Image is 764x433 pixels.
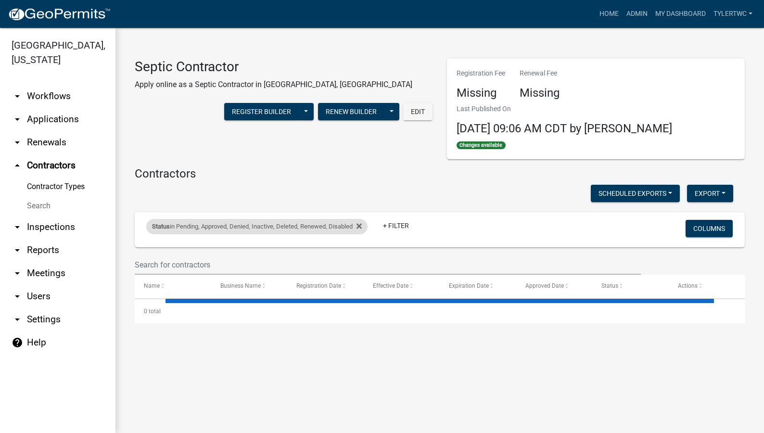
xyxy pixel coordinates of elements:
[296,282,341,289] span: Registration Date
[596,5,623,23] a: Home
[12,90,23,102] i: arrow_drop_down
[457,141,506,149] span: Changes available
[12,137,23,148] i: arrow_drop_down
[457,86,505,100] h4: Missing
[12,114,23,125] i: arrow_drop_down
[318,103,384,120] button: Renew Builder
[710,5,756,23] a: TylerTWC
[623,5,651,23] a: Admin
[678,282,698,289] span: Actions
[12,244,23,256] i: arrow_drop_down
[449,282,489,289] span: Expiration Date
[12,267,23,279] i: arrow_drop_down
[373,282,408,289] span: Effective Date
[525,282,564,289] span: Approved Date
[457,122,672,135] span: [DATE] 09:06 AM CDT by [PERSON_NAME]
[687,185,733,202] button: Export
[440,275,516,298] datatable-header-cell: Expiration Date
[520,86,560,100] h4: Missing
[146,219,368,234] div: in Pending, Approved, Denied, Inactive, Deleted, Renewed, Disabled
[12,314,23,325] i: arrow_drop_down
[364,275,440,298] datatable-header-cell: Effective Date
[592,275,669,298] datatable-header-cell: Status
[287,275,364,298] datatable-header-cell: Registration Date
[12,291,23,302] i: arrow_drop_down
[403,103,433,120] button: Edit
[135,299,745,323] div: 0 total
[12,221,23,233] i: arrow_drop_down
[686,220,733,237] button: Columns
[135,79,412,90] p: Apply online as a Septic Contractor in [GEOGRAPHIC_DATA], [GEOGRAPHIC_DATA]
[12,160,23,171] i: arrow_drop_up
[591,185,680,202] button: Scheduled Exports
[224,103,299,120] button: Register Builder
[135,167,745,181] h4: Contractors
[135,255,641,275] input: Search for contractors
[520,68,560,78] p: Renewal Fee
[144,282,160,289] span: Name
[135,275,211,298] datatable-header-cell: Name
[211,275,288,298] datatable-header-cell: Business Name
[12,337,23,348] i: help
[375,217,417,234] a: + Filter
[457,68,505,78] p: Registration Fee
[601,282,618,289] span: Status
[152,223,170,230] span: Status
[135,59,412,75] h3: Septic Contractor
[220,282,261,289] span: Business Name
[516,275,593,298] datatable-header-cell: Approved Date
[457,104,672,114] p: Last Published On
[651,5,710,23] a: My Dashboard
[669,275,745,298] datatable-header-cell: Actions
